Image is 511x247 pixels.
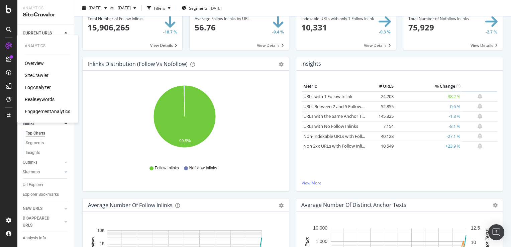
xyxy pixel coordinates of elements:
div: Sitemaps [23,169,40,176]
i: Options [493,203,498,208]
div: Insights [26,149,40,156]
span: vs [110,5,115,11]
div: NEW URLS [23,205,42,212]
a: Segments [26,140,69,147]
div: Segments [26,140,44,147]
th: % Change [395,81,462,91]
a: Analysis Info [23,235,69,242]
a: URLs with No Follow Inlinks [303,123,358,129]
button: Segments[DATE] [179,3,224,13]
div: gear [279,203,284,208]
text: 1K [100,242,105,246]
div: Top Charts [26,130,45,137]
td: 52,855 [369,101,395,111]
text: 10 [471,240,476,245]
td: 24,203 [369,91,395,102]
span: Segments [189,5,208,11]
a: URLs Between 2 and 5 Follow Inlinks [303,103,375,109]
a: Top Charts [26,130,69,137]
div: Open Intercom Messenger [488,224,504,240]
td: -1.8 % [395,111,462,121]
a: URLs with 1 Follow Inlink [303,93,352,99]
button: [DATE] [115,3,139,13]
span: Follow Inlinks [155,165,179,171]
text: 99.5% [179,139,191,143]
div: SiteCrawler [23,11,69,19]
a: URLs with the Same Anchor Text on Inlinks [303,113,388,119]
td: 7,154 [369,121,395,132]
a: Non 2xx URLs with Follow Inlinks [303,143,369,149]
div: CURRENT URLS [23,30,52,37]
text: 10,000 [313,226,327,231]
td: 10,549 [369,141,395,151]
div: gear [279,62,284,67]
td: +23.9 % [395,141,462,151]
a: Url Explorer [23,181,69,188]
span: 2025 Aug. 7th [115,5,131,11]
div: Url Explorer [23,181,43,188]
div: [DATE] [210,5,222,11]
h4: Average Number of Distinct Anchor Texts [301,200,406,210]
a: View More [302,180,497,186]
a: Explorer Bookmarks [23,191,69,198]
div: Explorer Bookmarks [23,191,59,198]
text: 12.5 [471,226,480,231]
h4: Insights [301,59,321,68]
div: Outlinks [23,159,37,166]
a: Non-Indexable URLs with Follow Inlinks [303,133,382,139]
div: Inlinks [23,120,34,127]
td: 145,325 [369,111,395,121]
a: LogAnalyzer [25,84,51,91]
a: Overview [25,60,44,67]
div: Analysis Info [23,235,46,242]
a: RealKeywords [25,96,55,103]
div: DISAPPEARED URLS [23,215,57,229]
a: NEW URLS [23,205,63,212]
button: [DATE] [80,3,110,13]
a: DISAPPEARED URLS [23,215,63,229]
div: bell-plus [478,143,482,149]
td: -38.2 % [395,91,462,102]
a: EngagementAnalytics [25,108,70,115]
a: Inlinks [23,120,63,127]
div: bell-plus [478,94,482,99]
svg: A chart. [88,81,281,159]
span: Nofollow Inlinks [189,165,217,171]
div: Average Number of Follow Inlinks [88,202,173,209]
button: Filters [144,3,173,13]
td: -8.1 % [395,121,462,132]
a: Outlinks [23,159,63,166]
div: bell-plus [478,103,482,109]
th: Metric [302,81,369,91]
td: -0.6 % [395,101,462,111]
text: 10K [97,228,104,233]
a: Sitemaps [23,169,63,176]
span: 2025 Sep. 3rd [89,5,102,11]
td: -27.1 % [395,131,462,141]
td: 40,128 [369,131,395,141]
div: bell-plus [478,133,482,139]
a: Insights [26,149,69,156]
div: bell-plus [478,123,482,129]
div: Inlinks Distribution (Follow vs Nofollow) [88,61,188,67]
a: CURRENT URLS [23,30,63,37]
div: Filters [154,5,165,11]
a: SiteCrawler [25,72,48,79]
th: # URLS [369,81,395,91]
div: bell-plus [478,113,482,119]
div: Analytics [23,5,69,11]
div: Analytics [25,43,70,49]
text: 1,000 [316,239,327,244]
